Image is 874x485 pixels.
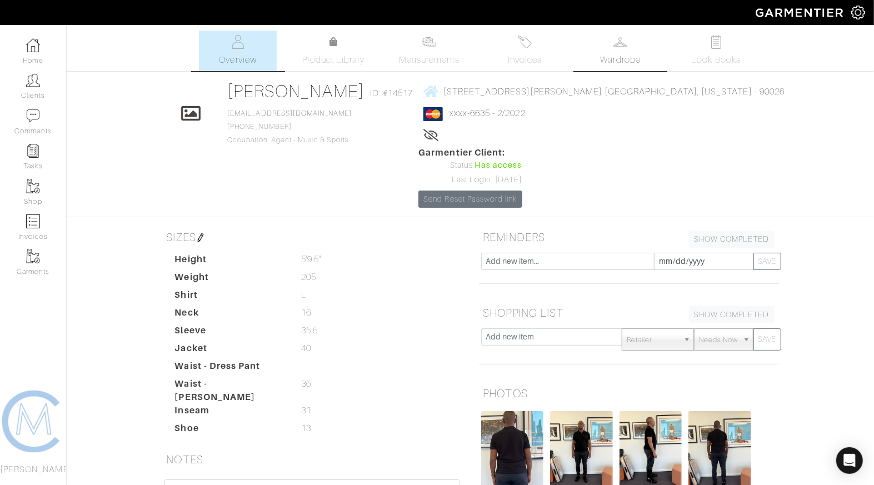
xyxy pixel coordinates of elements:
h5: REMINDERS [479,226,779,248]
dt: Shirt [167,288,293,306]
span: Overview [219,53,256,67]
span: 5'9.5" [301,253,321,266]
a: SHOW COMPLETED [689,306,775,323]
a: Measurements [390,31,468,71]
a: SHOW COMPLETED [689,231,775,248]
div: Last Login: [DATE] [418,174,522,186]
dt: Jacket [167,342,293,359]
dt: Sleeve [167,324,293,342]
button: SAVE [753,253,781,270]
span: 16 [301,306,311,319]
h5: PHOTOS [479,382,779,404]
a: Overview [199,31,277,71]
span: Wardrobe [601,53,641,67]
span: Invoices [508,53,542,67]
img: orders-icon-0abe47150d42831381b5fb84f609e132dff9fe21cb692f30cb5eec754e2cba89.png [26,214,40,228]
dt: Shoe [167,422,293,439]
span: 35.5 [301,324,318,337]
a: Product Library [294,36,372,67]
span: 36 [301,377,311,391]
a: [PERSON_NAME] [227,81,364,101]
img: pen-cf24a1663064a2ec1b9c1bd2387e9de7a2fa800b781884d57f21acf72779bad2.png [196,233,205,242]
div: Status: [418,159,522,172]
a: Invoices [486,31,564,71]
img: orders-27d20c2124de7fd6de4e0e44c1d41de31381a507db9b33961299e4e07d508b8c.svg [518,35,532,49]
a: Send Reset Password link [418,191,522,208]
span: Has access [475,159,522,172]
dt: Waist - Dress Pant [167,359,293,377]
span: Needs Now [699,329,738,351]
img: garmentier-logo-header-white-b43fb05a5012e4ada735d5af1a66efaba907eab6374d6393d1fbf88cb4ef424d.png [750,3,851,22]
span: [PHONE_NUMBER] Occupation: Agent - Music & Sports [227,109,352,144]
span: 31 [301,404,311,417]
a: [STREET_ADDRESS][PERSON_NAME] [GEOGRAPHIC_DATA], [US_STATE] - 90026 [423,84,785,98]
img: comment-icon-a0a6a9ef722e966f86d9cbdc48e553b5cf19dbc54f86b18d962a5391bc8f6eb6.png [26,109,40,123]
button: SAVE [753,328,781,351]
img: gear-icon-white-bd11855cb880d31180b6d7d6211b90ccbf57a29d726f0c71d8c61bd08dd39cc2.png [851,6,865,19]
span: L [301,288,307,302]
span: Look Books [692,53,741,67]
input: Add new item... [481,253,655,270]
a: [EMAIL_ADDRESS][DOMAIN_NAME] [227,109,352,117]
dt: Neck [167,306,293,324]
img: wardrobe-487a4870c1b7c33e795ec22d11cfc2ed9d08956e64fb3008fe2437562e282088.svg [613,35,627,49]
span: 40 [301,342,311,355]
div: Open Intercom Messenger [836,447,863,474]
img: mastercard-2c98a0d54659f76b027c6839bea21931c3e23d06ea5b2b5660056f2e14d2f154.png [423,107,443,121]
input: Add new item [481,328,623,346]
img: dashboard-icon-dbcd8f5a0b271acd01030246c82b418ddd0df26cd7fceb0bd07c9910d44c42f6.png [26,38,40,52]
dt: Weight [167,271,293,288]
h5: SIZES [162,226,462,248]
img: garments-icon-b7da505a4dc4fd61783c78ac3ca0ef83fa9d6f193b1c9dc38574b1d14d53ca28.png [26,179,40,193]
span: Garmentier Client: [418,146,522,159]
dt: Height [167,253,293,271]
dt: Inseam [167,404,293,422]
dt: Waist - [PERSON_NAME] [167,377,293,404]
span: Measurements [399,53,460,67]
span: Product Library [302,53,365,67]
img: todo-9ac3debb85659649dc8f770b8b6100bb5dab4b48dedcbae339e5042a72dfd3cc.svg [709,35,723,49]
span: 13 [301,422,311,435]
h5: NOTES [162,448,462,471]
span: ID: #14517 [370,87,413,100]
img: garments-icon-b7da505a4dc4fd61783c78ac3ca0ef83fa9d6f193b1c9dc38574b1d14d53ca28.png [26,249,40,263]
img: measurements-466bbee1fd09ba9460f595b01e5d73f9e2bff037440d3c8f018324cb6cdf7a4a.svg [422,35,436,49]
a: Look Books [677,31,755,71]
img: clients-icon-6bae9207a08558b7cb47a8932f037763ab4055f8c8b6bfacd5dc20c3e0201464.png [26,73,40,87]
a: xxxx-6635 - 2/2022 [450,108,526,118]
h5: SHOPPING LIST [479,302,779,324]
span: [STREET_ADDRESS][PERSON_NAME] [GEOGRAPHIC_DATA], [US_STATE] - 90026 [443,86,785,96]
img: basicinfo-40fd8af6dae0f16599ec9e87c0ef1c0a1fdea2edbe929e3d69a839185d80c458.svg [231,35,245,49]
span: Retailer [627,329,679,351]
span: 205 [301,271,316,284]
a: Wardrobe [582,31,660,71]
img: reminder-icon-8004d30b9f0a5d33ae49ab947aed9ed385cf756f9e5892f1edd6e32f2345188e.png [26,144,40,158]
